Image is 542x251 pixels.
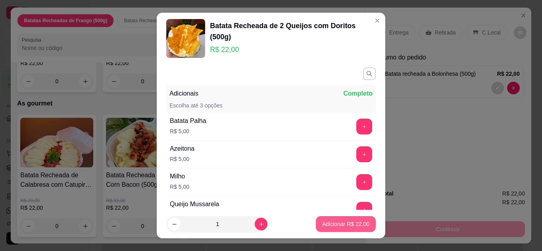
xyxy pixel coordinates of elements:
[170,116,206,126] div: Batata Palha
[170,199,219,209] div: Queijo Mussarela
[170,144,194,153] div: Azeitona
[168,218,181,230] button: decrease-product-quantity
[169,102,223,109] p: Escolha até 3 opções
[169,89,198,98] p: Adicionais
[210,20,376,42] div: Batata Recheada de 2 Queijos com Doritos (500g)
[371,14,384,27] button: Close
[170,127,206,135] p: R$ 5,00
[356,174,372,190] button: add
[322,220,369,228] p: Adicionar R$ 22,00
[210,44,376,55] p: R$ 22,00
[356,202,372,218] button: add
[170,155,194,163] p: R$ 5,00
[170,183,189,191] p: R$ 5,00
[343,89,373,98] p: Completo
[170,172,189,181] div: Milho
[356,119,372,134] button: add
[356,146,372,162] button: add
[316,216,376,232] button: Adicionar R$ 22,00
[166,19,205,58] img: product-image
[255,218,267,230] button: increase-product-quantity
